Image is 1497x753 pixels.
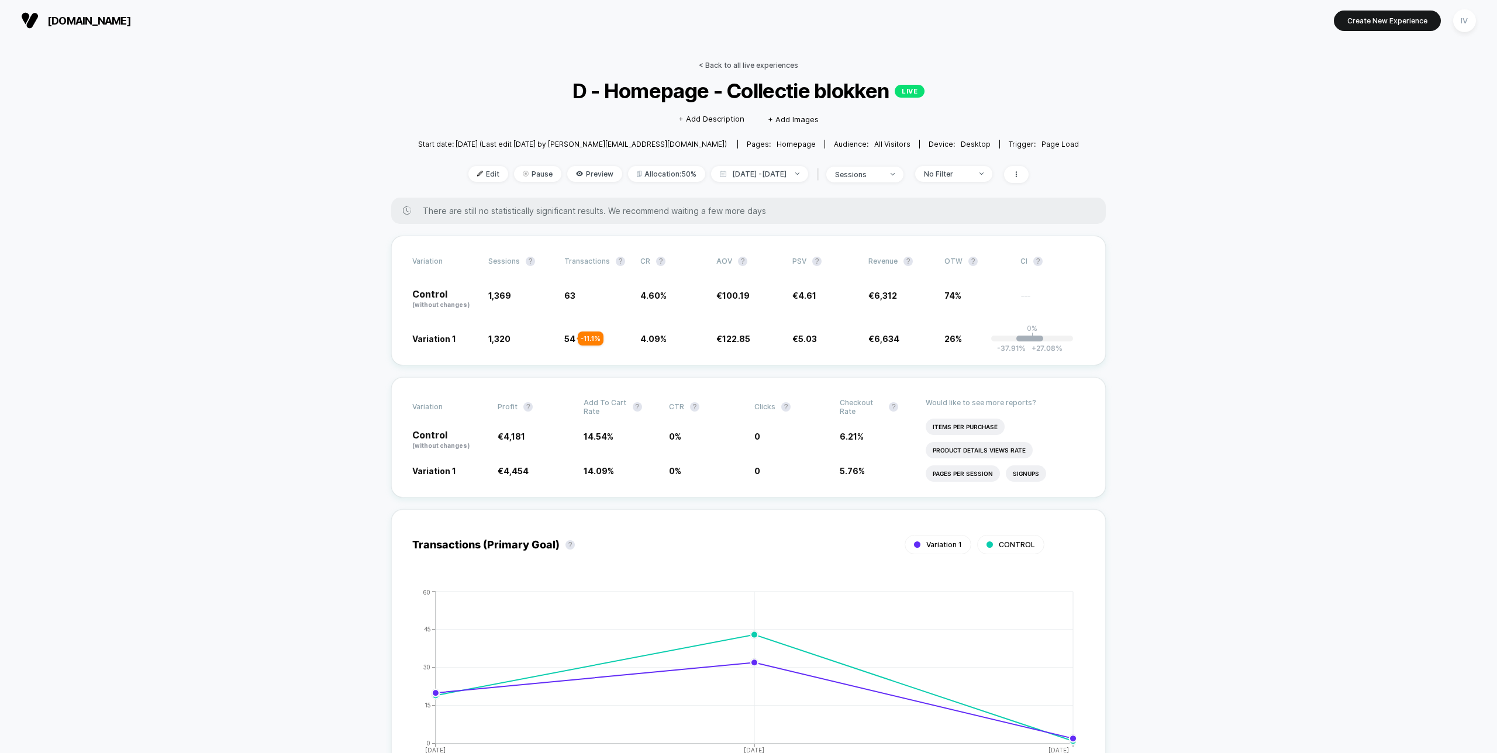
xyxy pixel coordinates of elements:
img: end [891,173,895,175]
span: --- [1020,292,1085,309]
img: end [523,171,529,177]
img: Visually logo [21,12,39,29]
span: 6,312 [874,291,897,300]
span: -37.91 % [997,344,1026,353]
div: No Filter [924,170,971,178]
span: 5.03 [798,334,817,344]
li: Pages Per Session [926,465,1000,482]
button: [DOMAIN_NAME] [18,11,134,30]
div: Trigger: [1009,140,1079,148]
span: 122.85 [722,334,750,344]
button: ? [656,257,665,266]
button: ? [889,402,898,412]
span: 14.54 % [584,431,613,441]
span: 100.19 [722,291,750,300]
span: There are still no statistically significant results. We recommend waiting a few more days [423,206,1082,216]
span: 4,454 [503,466,529,476]
span: 0 % [669,431,681,441]
button: ? [523,402,533,412]
span: CI [1020,257,1085,266]
span: € [498,466,529,476]
button: ? [690,402,699,412]
span: Pause [514,166,561,182]
p: LIVE [895,85,925,98]
span: 54 [564,334,575,344]
span: Variation 1 [412,466,456,476]
span: Variation [412,257,477,266]
span: € [868,334,899,344]
span: D - Homepage - Collectie blokken [451,78,1046,103]
span: [DATE] - [DATE] [711,166,808,182]
button: Create New Experience [1334,11,1441,31]
span: 4.60 % [640,291,667,300]
span: € [868,291,897,300]
span: 0 [754,431,760,441]
span: Variation 1 [926,540,962,549]
span: 63 [564,291,575,300]
button: ? [738,257,747,266]
span: Revenue [868,257,898,265]
span: Allocation: 50% [628,166,705,182]
button: ? [565,540,575,550]
span: 27.08 % [1026,344,1063,353]
span: desktop [961,140,991,148]
li: Items Per Purchase [926,419,1005,435]
tspan: 15 [425,702,431,709]
span: CR [640,257,650,265]
div: Pages: [747,140,816,148]
span: Variation [412,398,477,416]
span: + Add Description [678,113,744,125]
span: + [1032,344,1036,353]
p: 0% [1027,324,1037,333]
span: 6,634 [874,334,899,344]
a: < Back to all live experiences [699,61,798,70]
span: € [498,431,525,441]
span: 74% [944,291,961,300]
button: ? [526,257,535,266]
tspan: 30 [423,664,431,671]
span: 5.76 % [840,466,865,476]
span: OTW [944,257,1009,266]
span: 4,181 [503,431,525,441]
p: Control [412,289,477,309]
span: € [792,334,817,344]
span: (without changes) [412,301,470,308]
span: PSV [792,257,806,265]
span: + Add Images [768,115,819,124]
button: ? [812,257,822,266]
span: Start date: [DATE] (Last edit [DATE] by [PERSON_NAME][EMAIL_ADDRESS][DOMAIN_NAME]) [418,140,727,148]
button: IV [1450,9,1479,33]
span: Transactions [564,257,610,265]
span: AOV [716,257,732,265]
p: Would like to see more reports? [926,398,1085,407]
button: ? [781,402,791,412]
button: ? [968,257,978,266]
span: 4.09 % [640,334,667,344]
span: Edit [468,166,508,182]
tspan: 60 [423,588,431,595]
li: Signups [1006,465,1046,482]
span: 14.09 % [584,466,614,476]
span: Checkout Rate [840,398,883,416]
span: € [716,334,750,344]
span: 4.61 [798,291,816,300]
div: - 11.1 % [578,331,603,346]
button: ? [903,257,913,266]
span: 1,369 [488,291,511,300]
span: [DOMAIN_NAME] [47,15,131,27]
span: € [792,291,816,300]
span: homepage [777,140,816,148]
span: CONTROL [999,540,1035,549]
span: Variation 1 [412,334,456,344]
p: Control [412,430,486,450]
span: 0 [754,466,760,476]
img: calendar [720,171,726,177]
tspan: 45 [424,626,431,633]
span: (without changes) [412,442,470,449]
span: Add To Cart Rate [584,398,627,416]
span: CTR [669,402,684,411]
span: 6.21 % [840,431,864,441]
p: | [1031,333,1034,341]
button: ? [633,402,642,412]
tspan: 0 [427,740,431,747]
